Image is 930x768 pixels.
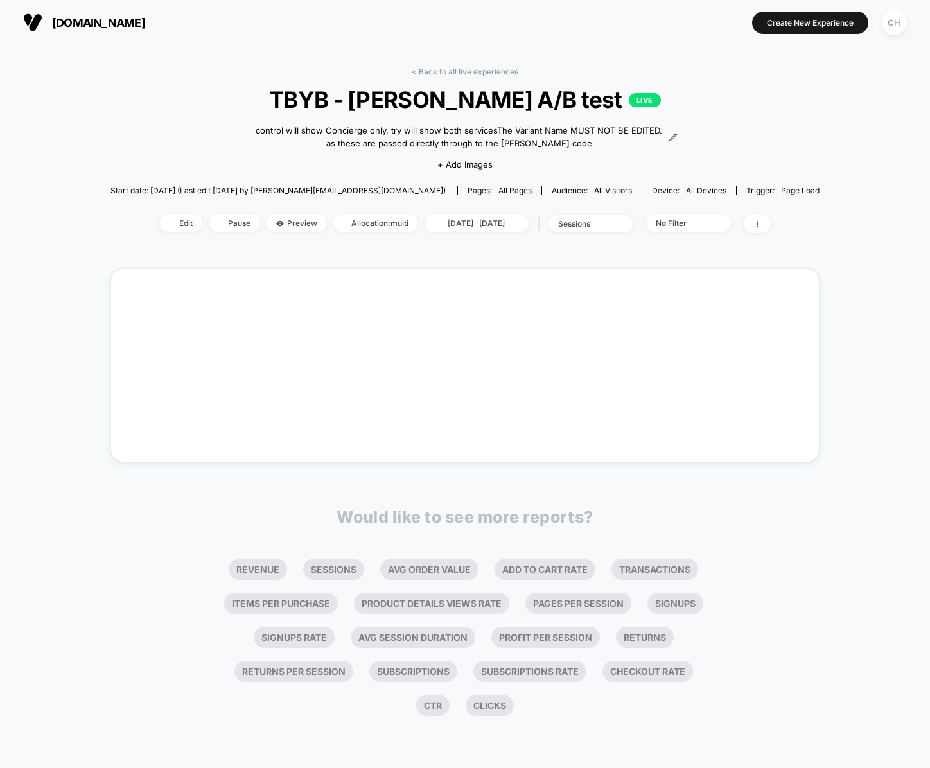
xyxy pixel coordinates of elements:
[642,186,736,195] span: Device:
[746,186,820,195] div: Trigger:
[380,559,478,580] li: Avg Order Value
[602,661,693,682] li: Checkout Rate
[333,214,418,232] span: Allocation: multi
[498,186,532,195] span: all pages
[552,186,632,195] div: Audience:
[686,186,726,195] span: all devices
[647,593,703,614] li: Signups
[535,214,548,233] span: |
[224,593,338,614] li: Items Per Purchase
[594,186,632,195] span: All Visitors
[882,10,907,35] div: CH
[229,559,287,580] li: Revenue
[234,661,353,682] li: Returns Per Session
[656,218,707,228] div: No Filter
[351,627,475,648] li: Avg Session Duration
[146,86,784,113] span: TBYB - [PERSON_NAME] A/B test
[558,219,610,229] div: sessions
[303,559,364,580] li: Sessions
[254,627,335,648] li: Signups Rate
[354,593,509,614] li: Product Details Views Rate
[416,695,450,716] li: Ctr
[611,559,698,580] li: Transactions
[337,507,593,527] p: Would like to see more reports?
[369,661,457,682] li: Subscriptions
[425,214,529,232] span: [DATE] - [DATE]
[616,627,674,648] li: Returns
[52,16,145,30] span: [DOMAIN_NAME]
[491,627,600,648] li: Profit Per Session
[468,186,532,195] div: Pages:
[525,593,631,614] li: Pages Per Session
[781,186,820,195] span: Page Load
[23,13,42,32] img: Visually logo
[209,214,260,232] span: Pause
[878,10,911,36] button: CH
[252,125,665,150] span: control will show Concierge only, try will show both servicesThe Variant Name MUST NOT BE EDITED....
[110,186,446,195] span: Start date: [DATE] (Last edit [DATE] by [PERSON_NAME][EMAIL_ADDRESS][DOMAIN_NAME])
[267,214,327,232] span: Preview
[160,214,202,232] span: Edit
[473,661,586,682] li: Subscriptions Rate
[437,159,493,170] span: + Add Images
[412,67,518,76] a: < Back to all live experiences
[495,559,595,580] li: Add To Cart Rate
[629,93,661,107] p: LIVE
[466,695,514,716] li: Clicks
[19,12,149,33] button: [DOMAIN_NAME]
